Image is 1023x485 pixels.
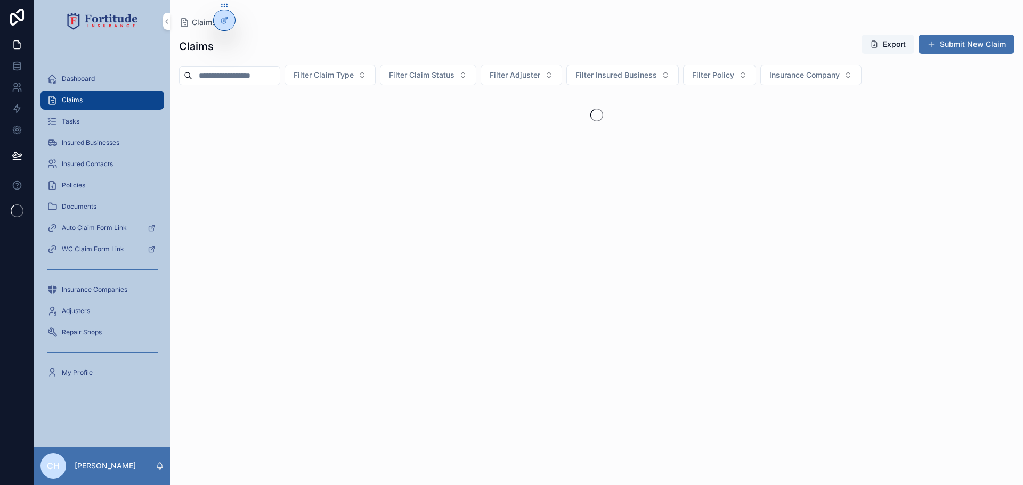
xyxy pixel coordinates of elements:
[62,181,85,190] span: Policies
[62,96,83,104] span: Claims
[294,70,354,80] span: Filter Claim Type
[62,307,90,315] span: Adjusters
[62,368,93,377] span: My Profile
[40,301,164,320] a: Adjusters
[62,328,102,336] span: Repair Shops
[40,197,164,216] a: Documents
[62,138,119,147] span: Insured Businesses
[40,133,164,152] a: Insured Businesses
[40,363,164,382] a: My Profile
[62,285,127,294] span: Insurance Companies
[179,17,216,28] a: Claims
[490,70,540,80] span: Filter Adjuster
[179,39,214,54] h1: Claims
[62,75,95,83] span: Dashboard
[389,70,454,80] span: Filter Claim Status
[40,240,164,259] a: WC Claim Form Link
[380,65,476,85] button: Select Button
[692,70,734,80] span: Filter Policy
[40,280,164,299] a: Insurance Companies
[62,160,113,168] span: Insured Contacts
[566,65,679,85] button: Select Button
[760,65,862,85] button: Select Button
[862,35,914,54] button: Export
[62,224,127,232] span: Auto Claim Form Link
[34,43,170,396] div: scrollable content
[62,202,96,211] span: Documents
[40,323,164,342] a: Repair Shops
[67,13,138,30] img: App logo
[40,91,164,110] a: Claims
[40,218,164,237] a: Auto Claim Form Link
[62,117,79,126] span: Tasks
[75,461,136,471] p: [PERSON_NAME]
[40,176,164,195] a: Policies
[285,65,376,85] button: Select Button
[40,112,164,131] a: Tasks
[575,70,657,80] span: Filter Insured Business
[683,65,756,85] button: Select Button
[62,245,124,253] span: WC Claim Form Link
[40,69,164,88] a: Dashboard
[47,459,60,472] span: CH
[40,154,164,174] a: Insured Contacts
[192,17,216,28] span: Claims
[481,65,562,85] button: Select Button
[769,70,840,80] span: Insurance Company
[919,35,1014,54] button: Submit New Claim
